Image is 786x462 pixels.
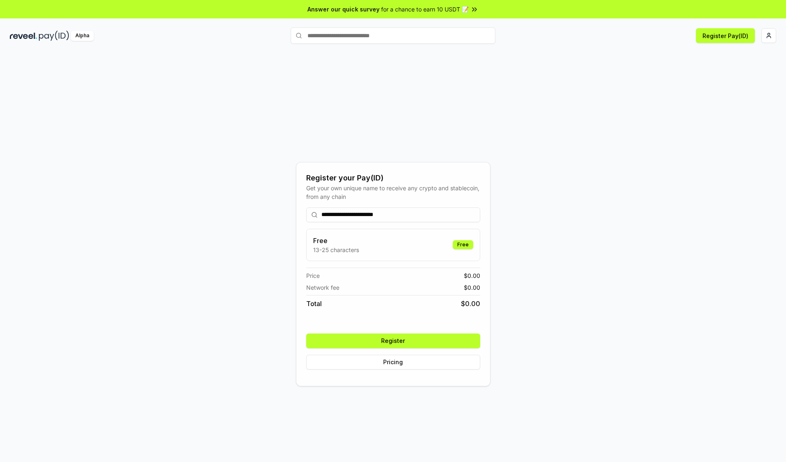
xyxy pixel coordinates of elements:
[381,5,469,14] span: for a chance to earn 10 USDT 📝
[306,271,320,280] span: Price
[313,246,359,254] p: 13-25 characters
[306,334,480,348] button: Register
[696,28,755,43] button: Register Pay(ID)
[10,31,37,41] img: reveel_dark
[306,184,480,201] div: Get your own unique name to receive any crypto and stablecoin, from any chain
[453,240,473,249] div: Free
[464,271,480,280] span: $ 0.00
[464,283,480,292] span: $ 0.00
[313,236,359,246] h3: Free
[461,299,480,309] span: $ 0.00
[307,5,379,14] span: Answer our quick survey
[39,31,69,41] img: pay_id
[71,31,94,41] div: Alpha
[306,283,339,292] span: Network fee
[306,355,480,370] button: Pricing
[306,172,480,184] div: Register your Pay(ID)
[306,299,322,309] span: Total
